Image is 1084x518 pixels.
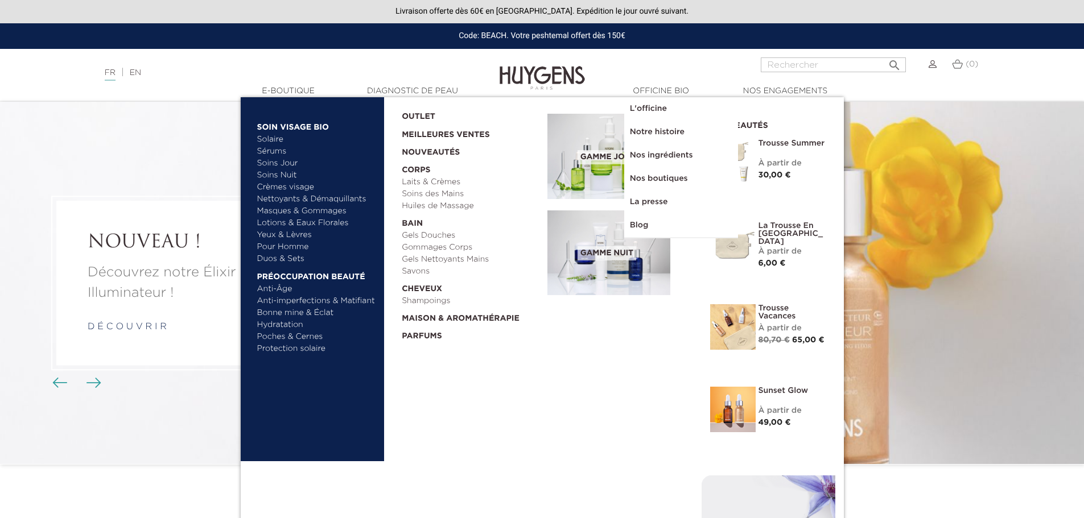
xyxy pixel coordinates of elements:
[402,212,539,230] a: Bain
[710,222,756,267] img: La Trousse en Coton
[257,158,376,169] a: Soins Jour
[402,295,539,307] a: Shampoings
[402,230,539,242] a: Gels Douches
[710,387,756,432] img: Sunset glow- un teint éclatant
[402,159,539,176] a: Corps
[759,158,827,169] div: À partir de
[257,265,376,283] a: Préoccupation beauté
[759,171,791,179] span: 30,00 €
[547,114,670,199] img: routine_jour_banner.jpg
[88,232,328,254] a: NOUVEAU !
[402,188,539,200] a: Soins des Mains
[759,322,827,334] div: À partir de
[257,134,376,146] a: Solaire
[257,307,376,319] a: Bonne mine & Éclat
[624,144,738,167] a: Nos ingrédients
[624,167,738,190] a: Nos boutiques
[604,85,718,97] a: Officine Bio
[402,307,539,325] a: Maison & Aromathérapie
[710,117,827,131] h2: Nouveautés
[402,123,529,141] a: Meilleures Ventes
[402,254,539,266] a: Gels Nettoyants Mains
[232,85,345,97] a: E-Boutique
[99,66,443,80] div: |
[792,336,825,344] span: 65,00 €
[257,169,366,181] a: Soins Nuit
[257,319,376,331] a: Hydratation
[759,259,786,267] span: 6,00 €
[257,253,376,265] a: Duos & Sets
[105,69,116,81] a: FR
[578,246,636,260] span: Gamme nuit
[402,141,539,159] a: Nouveautés
[402,176,539,188] a: Laits & Crèmes
[402,266,539,277] a: Savons
[257,229,376,241] a: Yeux & Lèvres
[547,114,693,199] a: Gamme jour
[759,304,827,320] a: Trousse Vacances
[759,418,791,426] span: 49,00 €
[257,217,376,229] a: Lotions & Eaux Florales
[759,139,827,147] a: Trousse Summer
[257,193,376,205] a: Nettoyants & Démaquillants
[624,190,738,214] a: La presse
[759,405,827,417] div: À partir de
[257,343,376,355] a: Protection solaire
[356,85,469,97] a: Diagnostic de peau
[624,97,738,121] a: L'officine
[88,323,167,332] a: d é c o u v r i r
[624,214,738,237] a: Blog
[547,210,693,296] a: Gamme nuit
[402,277,539,295] a: Cheveux
[257,146,376,158] a: Sérums
[966,60,978,68] span: (0)
[257,205,376,217] a: Masques & Gommages
[547,210,670,296] img: routine_nuit_banner.jpg
[402,200,539,212] a: Huiles de Massage
[759,246,827,258] div: À partir de
[761,57,906,72] input: Rechercher
[710,304,756,350] img: La Trousse vacances
[257,115,376,134] a: Soin Visage Bio
[884,54,905,69] button: 
[402,242,539,254] a: Gommages Corps
[402,105,529,123] a: OUTLET
[578,150,639,164] span: Gamme jour
[257,331,376,343] a: Poches & Cernes
[257,241,376,253] a: Pour Homme
[257,181,376,193] a: Crèmes visage
[257,283,376,295] a: Anti-Âge
[728,85,842,97] a: Nos engagements
[500,48,585,92] img: Huygens
[888,55,901,69] i: 
[759,222,827,246] a: La Trousse en [GEOGRAPHIC_DATA]
[130,69,141,77] a: EN
[257,295,376,307] a: Anti-imperfections & Matifiant
[88,263,328,304] a: Découvrez notre Élixir Perfecteur Illuminateur !
[402,325,539,342] a: Parfums
[624,121,738,144] a: Notre histoire
[57,375,94,392] div: Boutons du carrousel
[759,387,827,395] a: Sunset Glow
[759,336,790,344] span: 80,70 €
